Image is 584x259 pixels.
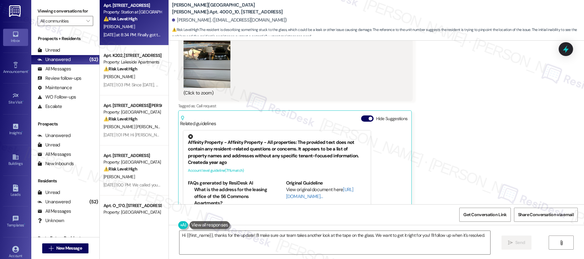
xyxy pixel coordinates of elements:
[3,213,28,230] a: Templates •
[188,167,366,174] div: Account level guideline ( 71 % match)
[103,59,161,65] div: Property: Lakeside Apartments
[3,90,28,107] a: Site Visit •
[172,2,297,15] b: [PERSON_NAME][GEOGRAPHIC_DATA][PERSON_NAME]: Apt. 4000_10, [STREET_ADDRESS]
[172,27,584,40] span: : The resident is describing something stuck to the glass, which could be a leak or other issue c...
[172,27,199,32] strong: ⚠️ Risk Level: High
[178,101,413,110] div: Tagged as:
[103,2,161,9] div: Apt. [STREET_ADDRESS]
[103,124,169,129] span: [PERSON_NAME] [PERSON_NAME]
[3,121,28,138] a: Insights •
[38,208,71,215] div: All Messages
[31,35,99,42] div: Prospects + Residents
[3,183,28,200] a: Leads
[103,24,135,29] span: [PERSON_NAME]
[103,66,137,72] strong: ⚠️ Risk Level: High
[286,186,354,199] a: [URL][DOMAIN_NAME]…
[38,103,62,110] div: Escalate
[38,66,71,72] div: All Messages
[196,103,216,109] span: Call request
[559,240,564,245] i: 
[103,166,137,172] strong: ⚠️ Risk Level: High
[38,94,76,100] div: WO Follow-ups
[103,16,137,22] strong: ⚠️ Risk Level: High
[103,159,161,165] div: Property: [GEOGRAPHIC_DATA]
[38,151,71,158] div: All Messages
[188,159,366,166] div: Created a year ago
[103,109,161,115] div: Property: [GEOGRAPHIC_DATA]
[514,208,578,222] button: Share Conversation via email
[180,115,216,127] div: Related guidelines
[42,243,88,253] button: New Message
[38,56,71,63] div: Unanswered
[103,32,303,38] div: [DATE] at 8:34 PM: Finally got the correct meds so hopefully I won't be paying any more hospital ...
[9,5,22,17] img: ResiDesk Logo
[88,55,99,64] div: (52)
[28,69,29,73] span: •
[103,52,161,59] div: Apt. K202, [STREET_ADDRESS]
[188,180,253,186] b: FAQs generated by ResiDesk AI
[38,47,60,53] div: Unread
[184,25,230,88] button: Zoom image
[49,246,53,251] i: 
[179,231,490,254] textarea: Hi {{first_name}}, thanks for the update! I'll make sure our team takes another look at the tape ...
[515,239,525,246] span: Send
[188,134,366,159] div: Affinity Property - Affinity Property - All properties: The provided text does not contain any re...
[103,74,135,79] span: [PERSON_NAME]
[508,240,513,245] i: 
[38,217,64,224] div: Unknown
[38,75,81,82] div: Review follow-ups
[38,199,71,205] div: Unanswered
[38,160,74,167] div: New Inbounds
[3,152,28,169] a: Buildings
[22,130,23,134] span: •
[376,115,408,122] label: Hide Suggestions
[38,189,60,196] div: Unread
[31,121,99,127] div: Prospects
[172,17,287,23] div: [PERSON_NAME]. ([EMAIL_ADDRESS][DOMAIN_NAME])
[463,211,506,218] span: Get Conversation Link
[103,9,161,15] div: Property: Station at [GEOGRAPHIC_DATA]
[184,90,403,96] div: (Click to zoom)
[286,180,323,186] b: Original Guideline
[38,132,71,139] div: Unanswered
[103,82,248,88] div: [DATE] 1:03 PM: Since [DATE], my move in date, I've paid my rent, never even late.
[38,142,60,148] div: Unread
[31,178,99,184] div: Residents
[103,202,161,209] div: Apt. O_170, [STREET_ADDRESS]
[24,222,25,226] span: •
[3,29,28,46] a: Inbox
[103,209,161,216] div: Property: [GEOGRAPHIC_DATA]
[31,235,99,241] div: Past + Future Residents
[286,186,366,200] div: View original document here
[103,152,161,159] div: Apt. [STREET_ADDRESS]
[518,211,574,218] span: Share Conversation via email
[103,174,135,180] span: [PERSON_NAME]
[103,182,533,188] div: [DATE] 1:00 PM: We called you guys [DATE] and left a voicemail. Our lease ended over a week ago a...
[38,84,72,91] div: Maintenance
[38,6,93,16] label: Viewing conversations for
[103,102,161,109] div: Apt. [STREET_ADDRESS][PERSON_NAME]
[501,236,532,250] button: Send
[103,116,137,122] strong: ⚠️ Risk Level: High
[459,208,511,222] button: Get Conversation Link
[86,18,90,23] i: 
[194,186,268,206] li: What is the address for the leasing office of the 56 Commons Apartments?
[103,132,388,138] div: [DATE] 1:01 PM: Hi [PERSON_NAME] if it's ok if i can have the rent payment [DATE] by 3pm when I g...
[88,197,99,207] div: (52)
[56,245,82,251] span: New Message
[40,16,83,26] input: All communities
